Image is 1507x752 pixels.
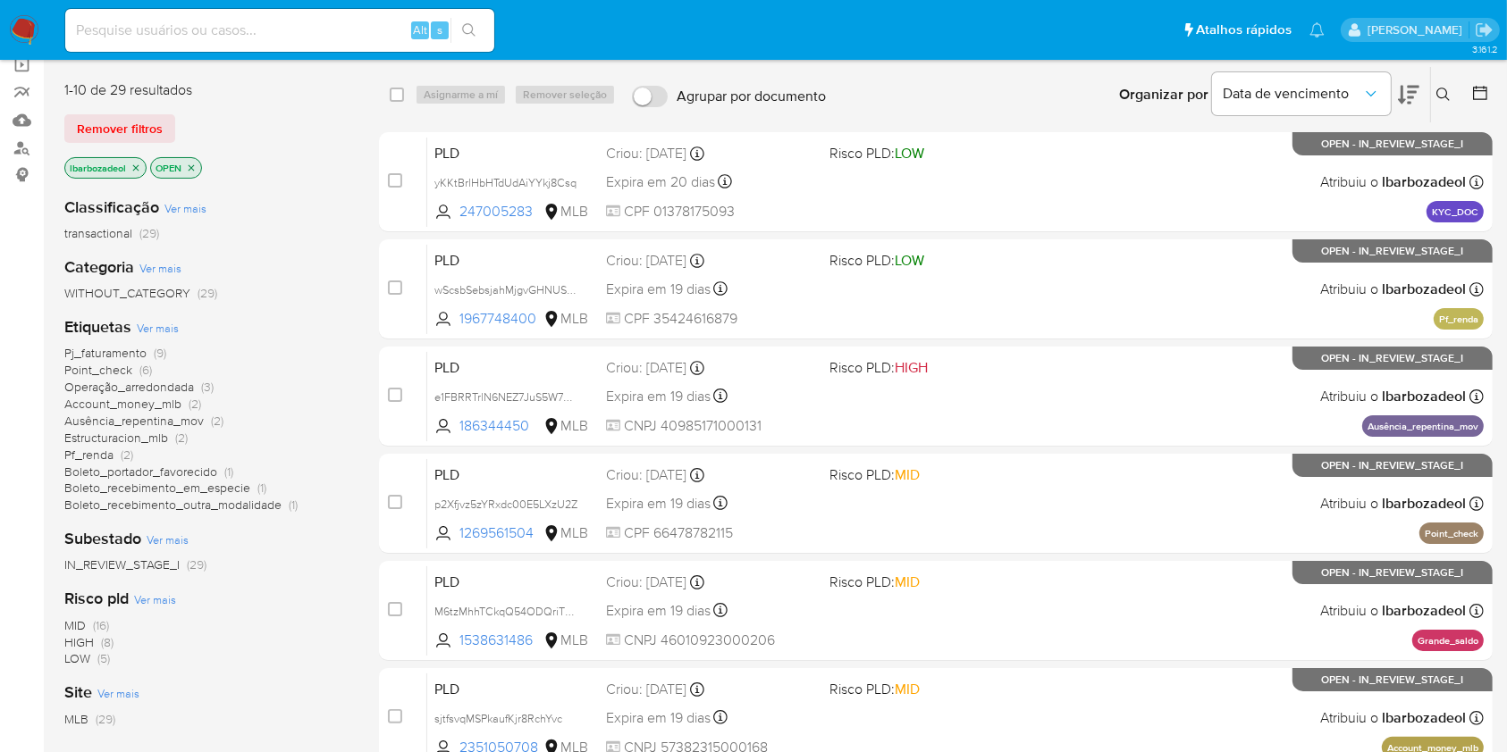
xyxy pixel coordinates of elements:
span: Alt [413,21,427,38]
a: Notificações [1309,22,1325,38]
span: Atalhos rápidos [1196,21,1292,39]
p: lucas.barboza@mercadolivre.com [1368,21,1469,38]
a: Sair [1475,21,1494,39]
span: 3.161.2 [1472,42,1498,56]
input: Pesquise usuários ou casos... [65,19,494,42]
button: search-icon [450,18,487,43]
span: s [437,21,442,38]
